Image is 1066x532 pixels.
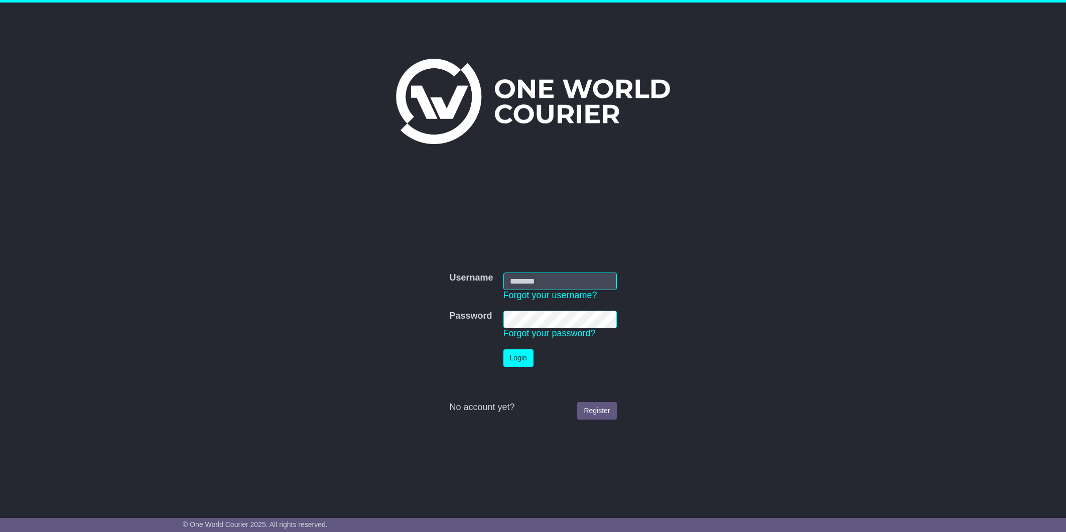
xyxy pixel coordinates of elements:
[503,328,596,338] a: Forgot your password?
[503,349,534,367] button: Login
[449,273,493,284] label: Username
[449,402,616,413] div: No account yet?
[449,311,492,322] label: Password
[396,59,670,144] img: One World
[577,402,616,420] a: Register
[503,290,597,300] a: Forgot your username?
[183,520,328,528] span: © One World Courier 2025. All rights reserved.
